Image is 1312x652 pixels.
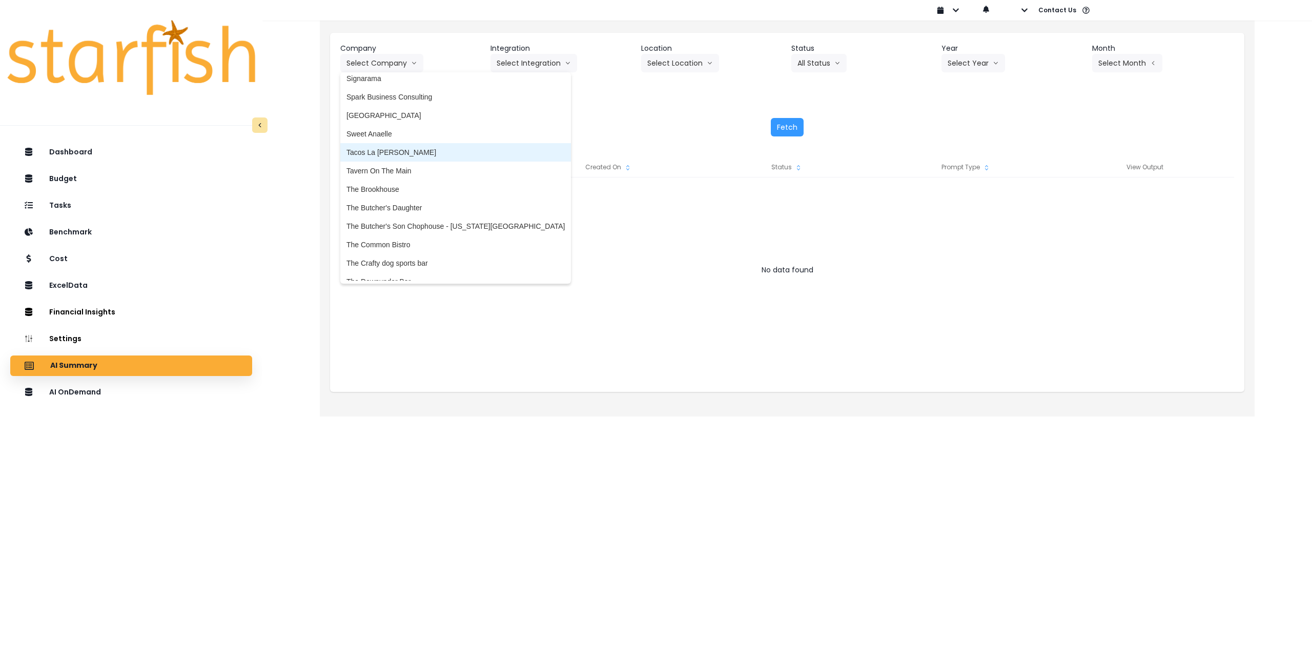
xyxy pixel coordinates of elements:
[10,275,252,296] button: ExcelData
[346,221,565,231] span: The Butcher's Son Chophouse - [US_STATE][GEOGRAPHIC_DATA]
[641,43,783,54] header: Location
[10,195,252,216] button: Tasks
[340,43,482,54] header: Company
[346,92,565,102] span: Spark Business Consulting
[698,157,877,177] div: Status
[346,203,565,213] span: The Butcher's Daughter
[10,222,252,243] button: Benchmark
[1092,43,1234,54] header: Month
[641,54,719,72] button: Select Locationarrow down line
[624,164,632,172] svg: sort
[346,276,565,287] span: The Downunder Bar
[346,184,565,194] span: The Brookhouse
[346,129,565,139] span: Sweet Anaelle
[49,201,71,210] p: Tasks
[982,164,991,172] svg: sort
[1092,54,1162,72] button: Select Montharrow left line
[10,382,252,403] button: AI OnDemand
[10,249,252,269] button: Cost
[771,118,804,136] button: Fetch
[941,54,1005,72] button: Select Yeararrow down line
[340,54,423,72] button: Select Companyarrow down line
[791,54,847,72] button: All Statusarrow down line
[565,58,571,68] svg: arrow down line
[1055,157,1234,177] div: View Output
[49,254,68,263] p: Cost
[346,147,565,157] span: Tacos La [PERSON_NAME]
[10,329,252,349] button: Settings
[346,73,565,84] span: Signarama
[346,240,565,250] span: The Common Bistro
[346,110,565,121] span: [GEOGRAPHIC_DATA]
[50,361,97,370] p: AI Summary
[49,281,88,290] p: ExcelData
[10,302,252,323] button: Financial Insights
[10,169,252,189] button: Budget
[49,174,77,183] p: Budget
[941,43,1083,54] header: Year
[10,355,252,376] button: AI Summary
[876,157,1055,177] div: Prompt Type
[411,58,417,68] svg: arrow down line
[1150,58,1156,68] svg: arrow left line
[794,164,803,172] svg: sort
[993,58,999,68] svg: arrow down line
[490,54,577,72] button: Select Integrationarrow down line
[490,43,632,54] header: Integration
[791,43,933,54] header: Status
[707,58,713,68] svg: arrow down line
[834,58,840,68] svg: arrow down line
[49,388,101,397] p: AI OnDemand
[519,157,698,177] div: Created On
[49,228,92,236] p: Benchmark
[49,148,92,156] p: Dashboard
[340,72,571,284] ul: Select Companyarrow down line
[346,166,565,176] span: Tavern On The Main
[340,260,1234,280] div: No data found
[10,142,252,163] button: Dashboard
[346,258,565,268] span: The Crafty dog sports bar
